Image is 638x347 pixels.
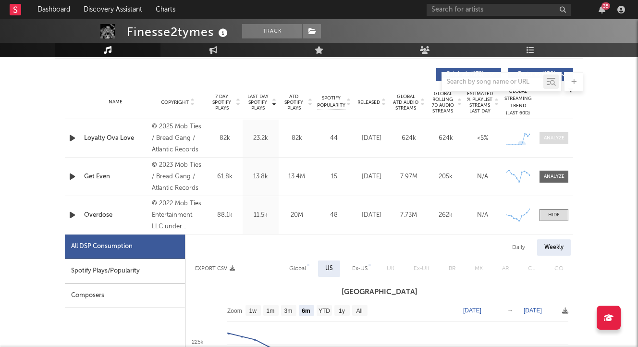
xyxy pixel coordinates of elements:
div: Name [84,99,147,106]
div: 262k [429,211,462,220]
div: 13.8k [245,172,276,182]
div: © 2023 Mob Ties / Bread Gang / Atlantic Records [152,160,204,194]
div: 23.2k [245,134,276,143]
div: 624k [429,134,462,143]
div: Daily [505,239,532,256]
text: Zoom [227,308,242,314]
text: 1y [339,308,345,314]
div: 61.8k [209,172,240,182]
div: Global Streaming Trend (Last 60D) [503,88,532,117]
text: 225k [192,339,203,345]
div: US [325,263,333,274]
text: All [356,308,362,314]
div: 20M [281,211,312,220]
div: All DSP Consumption [71,241,133,252]
div: <5% [466,134,499,143]
div: 11.5k [245,211,276,220]
text: → [507,307,513,314]
div: 48 [317,211,351,220]
input: Search by song name or URL [442,78,543,86]
div: 7.73M [393,211,425,220]
div: N/A [466,172,499,182]
span: Last Day Spotify Plays [245,94,270,111]
text: 3m [284,308,293,314]
div: 88.1k [209,211,240,220]
span: Originals ( 178 ) [442,72,487,77]
button: 35 [599,6,605,13]
div: N/A [466,211,499,220]
input: Search for artists [427,4,571,16]
div: 624k [393,134,425,143]
a: Get Even [84,172,147,182]
div: [DATE] [356,211,388,220]
div: Global [289,263,306,274]
div: Ex-US [352,263,368,274]
text: [DATE] [524,307,542,314]
span: Released [357,99,380,105]
div: [DATE] [356,134,388,143]
div: © 2022 Mob Ties Entertainment, LLC under exclusive license to Atlantic Records [152,198,204,233]
button: Features(150) [508,68,573,81]
div: Composers [65,284,185,308]
text: 1m [267,308,275,314]
span: ATD Spotify Plays [281,94,307,111]
text: 1w [249,308,257,314]
div: 15 [317,172,351,182]
a: Overdose [84,211,147,220]
span: Features ( 150 ) [515,72,559,77]
div: 13.4M [281,172,312,182]
div: © 2025 Mob Ties / Bread Gang / Atlantic Records [152,121,204,156]
span: Spotify Popularity [317,95,345,109]
button: Export CSV [195,266,235,272]
span: Copyright [161,99,189,105]
span: Global Rolling 7D Audio Streams [429,91,456,114]
text: 6m [302,308,310,314]
span: 7 Day Spotify Plays [209,94,234,111]
h3: [GEOGRAPHIC_DATA] [185,286,573,298]
span: Global ATD Audio Streams [393,94,419,111]
div: [DATE] [356,172,388,182]
div: Spotify Plays/Popularity [65,259,185,284]
div: All DSP Consumption [65,235,185,259]
a: Loyalty Ova Love [84,134,147,143]
div: 205k [429,172,462,182]
div: 82k [209,134,240,143]
text: YTD [319,308,330,314]
div: Finesse2tymes [127,24,230,40]
div: 44 [317,134,351,143]
div: 82k [281,134,312,143]
span: Estimated % Playlist Streams Last Day [466,91,493,114]
button: Originals(178) [436,68,501,81]
text: [DATE] [463,307,481,314]
button: Track [242,24,302,38]
div: 35 [601,2,610,10]
div: 7.97M [393,172,425,182]
div: Weekly [537,239,571,256]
